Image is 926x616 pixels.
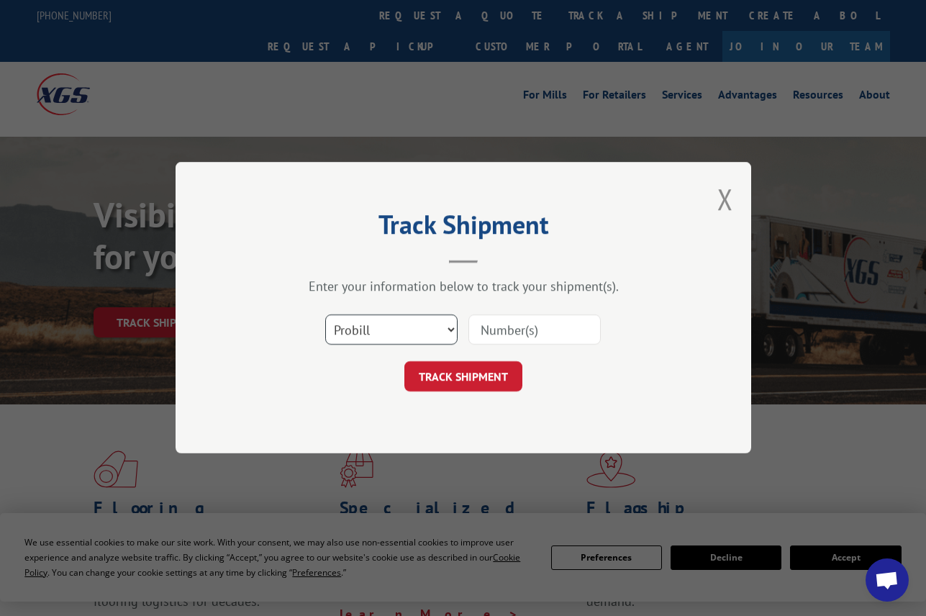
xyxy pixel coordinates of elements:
[404,362,522,392] button: TRACK SHIPMENT
[248,214,679,242] h2: Track Shipment
[717,180,733,218] button: Close modal
[866,558,909,602] div: Open chat
[248,278,679,295] div: Enter your information below to track your shipment(s).
[468,315,601,345] input: Number(s)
